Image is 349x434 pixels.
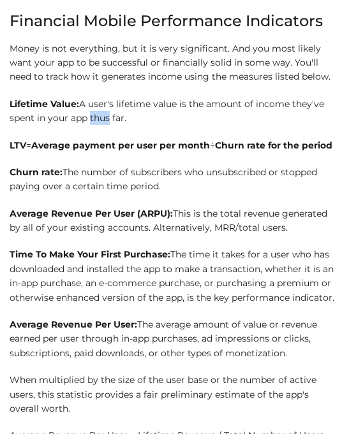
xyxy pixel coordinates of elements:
b: Average Revenue Per User: [10,319,137,330]
b: Lifetime Value: [10,98,79,110]
p: A user's lifetime value is the amount of income they've spent in your app thus far. [10,97,339,126]
b: Average Revenue Per User (ARPU): [10,208,173,219]
p: This is the total revenue generated by all of your existing accounts. Alternatively, MRR/total us... [10,206,339,235]
p: Money is not everything, but it is very significant. And you most likely want your app to be succ... [10,41,339,84]
p: = ÷ [10,138,339,152]
b: LTV [10,140,26,151]
b: Time To Make Your First Purchase: [10,249,170,260]
p: The time it takes for a user who has downloaded and installed the app to make a transaction, whet... [10,247,339,305]
b: Churn rate: [10,166,63,178]
p: When multiplied by the size of the user base or the number of active users, this statistic provid... [10,373,339,416]
h2: Financial Mobile Performance Indicators [10,13,339,29]
b: Churn rate for the period [215,140,332,151]
p: The average amount of value or revenue earned per user through in-app purchases, ad impressions o... [10,317,339,360]
b: Average payment per user per month [31,140,210,151]
p: The number of subscribers who unsubscribed or stopped paying over a certain time period. [10,165,339,194]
